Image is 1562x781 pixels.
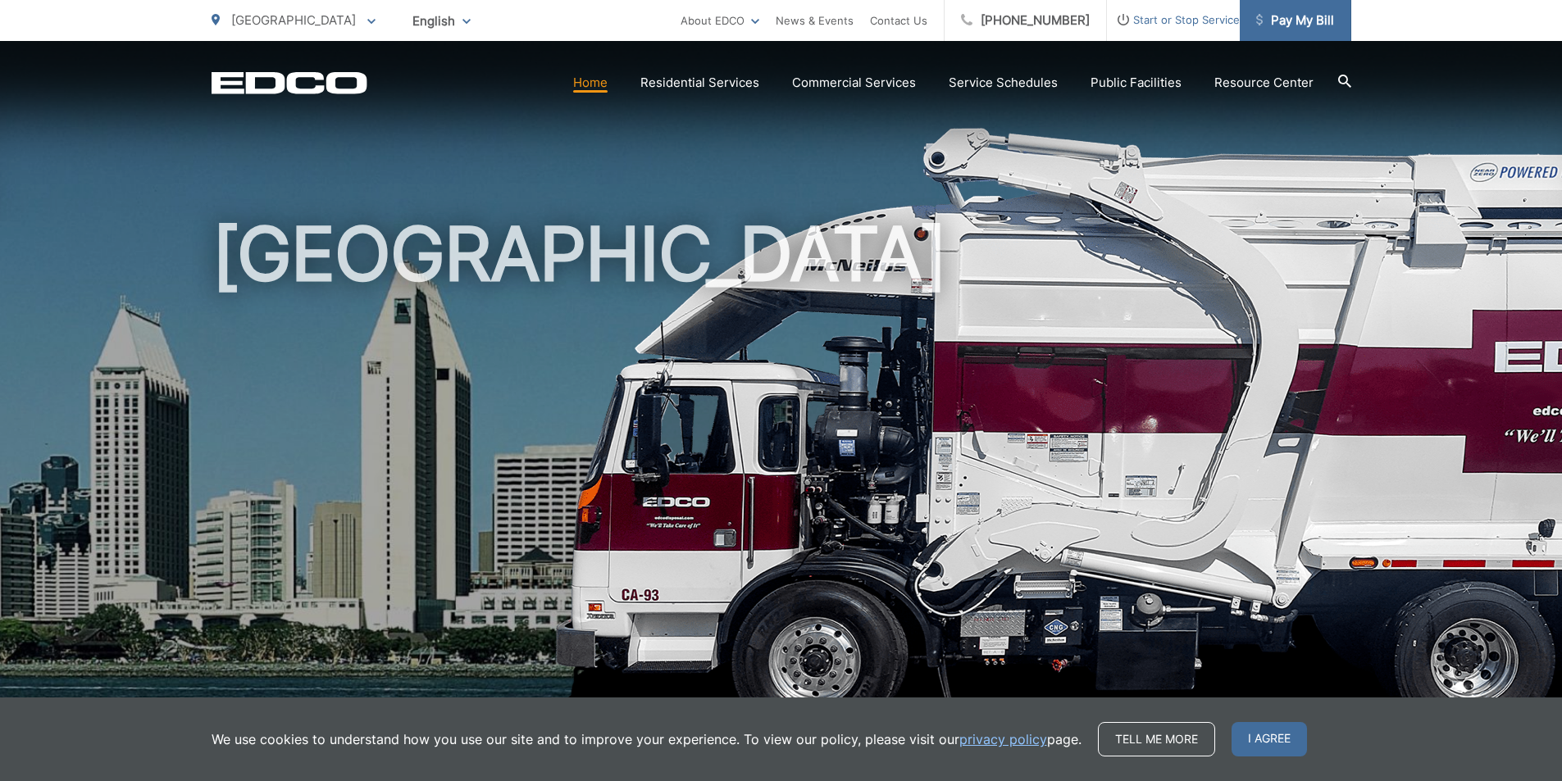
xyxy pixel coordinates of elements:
a: Public Facilities [1091,73,1182,93]
p: We use cookies to understand how you use our site and to improve your experience. To view our pol... [212,729,1082,749]
a: EDCD logo. Return to the homepage. [212,71,367,94]
span: Pay My Bill [1256,11,1334,30]
a: privacy policy [959,729,1047,749]
span: I agree [1232,722,1307,756]
a: Resource Center [1214,73,1314,93]
a: Tell me more [1098,722,1215,756]
h1: [GEOGRAPHIC_DATA] [212,213,1351,732]
a: News & Events [776,11,854,30]
a: Home [573,73,608,93]
a: Service Schedules [949,73,1058,93]
a: Commercial Services [792,73,916,93]
a: About EDCO [681,11,759,30]
a: Residential Services [640,73,759,93]
a: Contact Us [870,11,927,30]
span: English [400,7,483,35]
span: [GEOGRAPHIC_DATA] [231,12,356,28]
